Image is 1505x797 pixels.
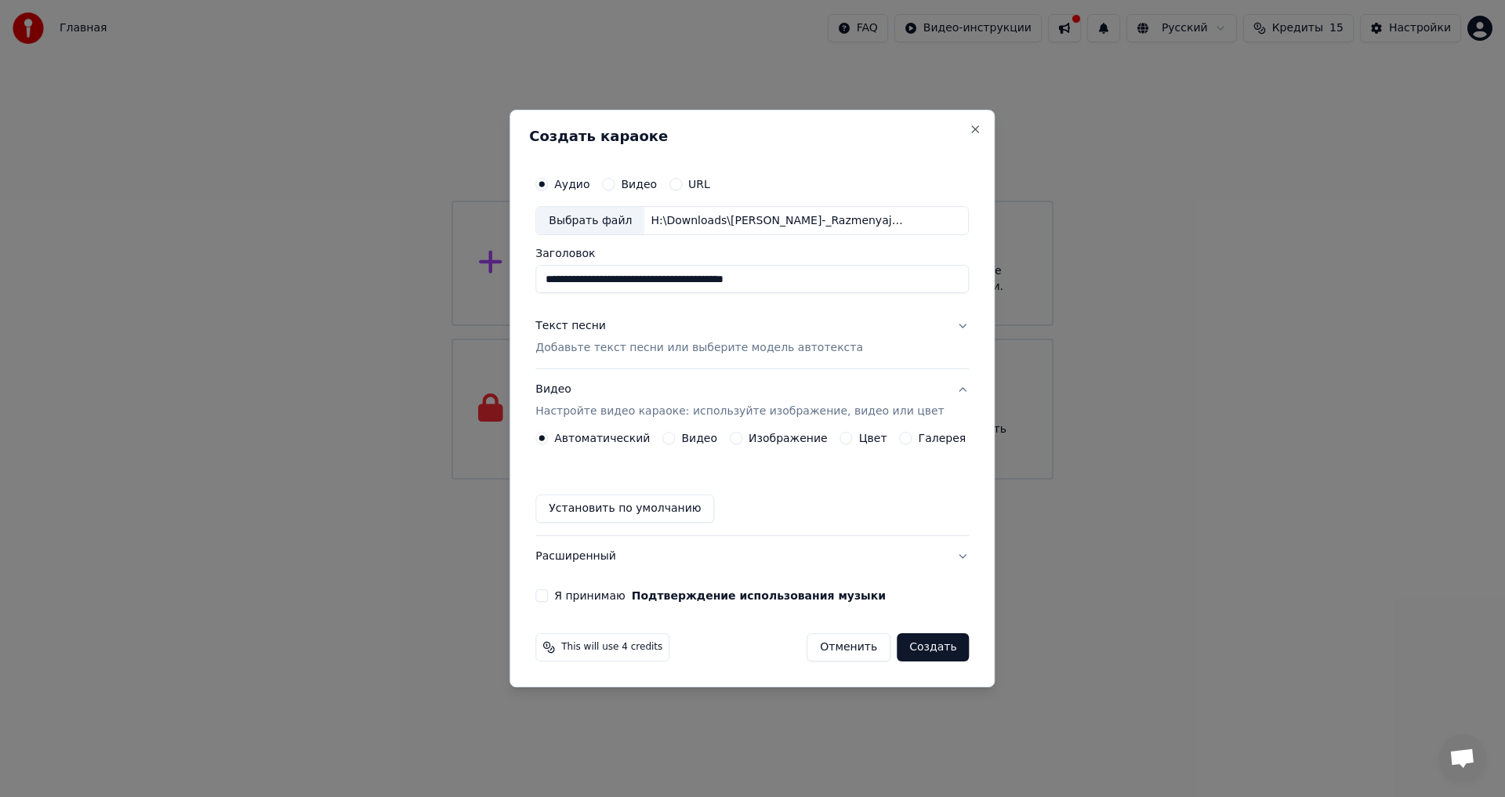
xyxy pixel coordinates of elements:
[681,433,717,444] label: Видео
[535,495,714,523] button: Установить по умолчанию
[561,641,662,654] span: This will use 4 credits
[749,433,828,444] label: Изображение
[535,319,606,335] div: Текст песни
[632,590,886,601] button: Я принимаю
[621,179,657,190] label: Видео
[554,590,886,601] label: Я принимаю
[554,433,650,444] label: Автоматический
[535,370,969,433] button: ВидеоНастройте видео караоке: используйте изображение, видео или цвет
[688,179,710,190] label: URL
[644,213,911,229] div: H:\Downloads\[PERSON_NAME]-_Razmenyajjte_74695271.mp3
[536,207,644,235] div: Выбрать файл
[535,306,969,369] button: Текст песниДобавьте текст песни или выберите модель автотекста
[535,248,969,259] label: Заголовок
[535,536,969,577] button: Расширенный
[535,341,863,357] p: Добавьте текст песни или выберите модель автотекста
[535,432,969,535] div: ВидеоНастройте видео караоке: используйте изображение, видео или цвет
[529,129,975,143] h2: Создать караоке
[554,179,589,190] label: Аудио
[919,433,966,444] label: Галерея
[807,633,890,661] button: Отменить
[897,633,969,661] button: Создать
[535,404,944,419] p: Настройте видео караоке: используйте изображение, видео или цвет
[859,433,887,444] label: Цвет
[535,382,944,420] div: Видео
